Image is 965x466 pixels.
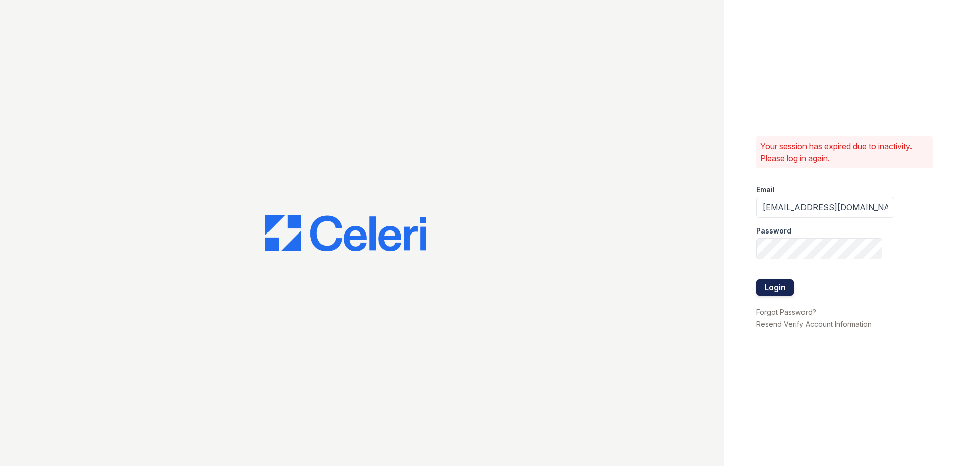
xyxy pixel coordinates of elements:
[760,140,929,164] p: Your session has expired due to inactivity. Please log in again.
[756,320,872,328] a: Resend Verify Account Information
[756,308,816,316] a: Forgot Password?
[756,226,791,236] label: Password
[756,279,794,296] button: Login
[265,215,426,251] img: CE_Logo_Blue-a8612792a0a2168367f1c8372b55b34899dd931a85d93a1a3d3e32e68fde9ad4.png
[756,185,775,195] label: Email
